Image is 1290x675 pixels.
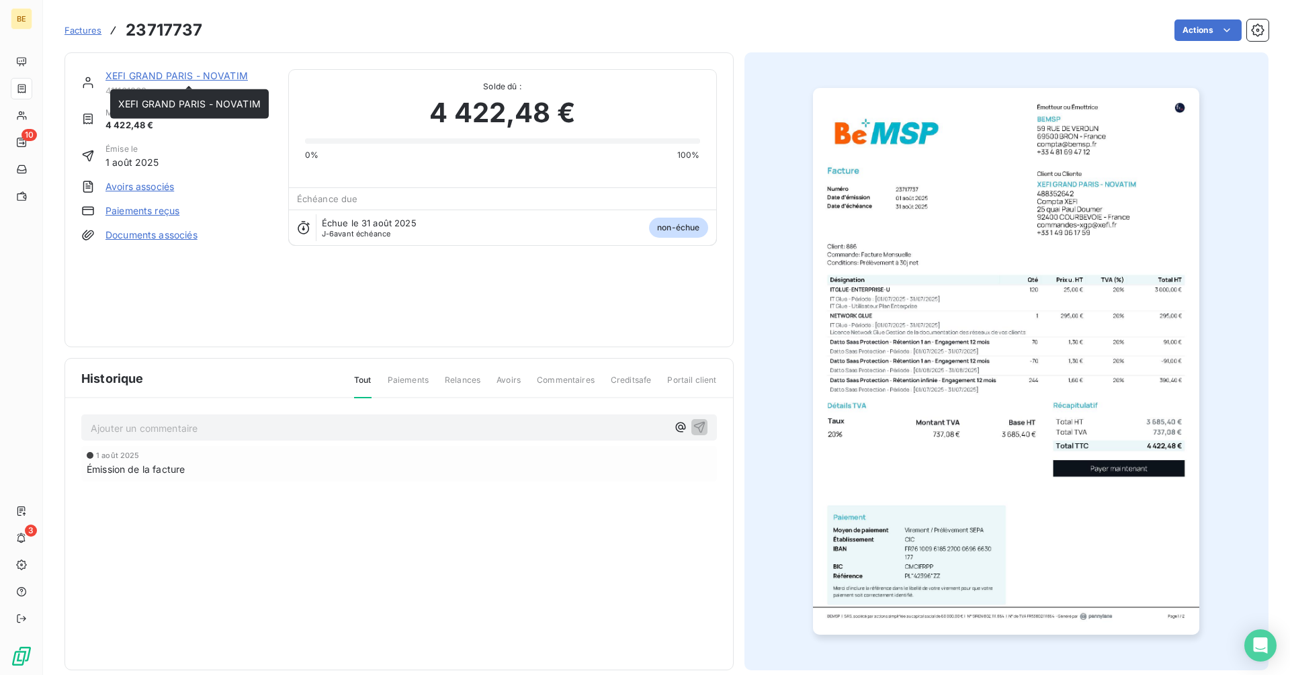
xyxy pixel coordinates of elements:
[25,525,37,537] span: 3
[322,230,391,238] span: avant échéance
[21,129,37,141] span: 10
[305,149,318,161] span: 0%
[677,149,700,161] span: 100%
[537,374,595,397] span: Commentaires
[429,93,575,133] span: 4 422,48 €
[105,107,161,119] span: Montant initial
[64,25,101,36] span: Factures
[354,374,372,398] span: Tout
[87,462,185,476] span: Émission de la facture
[497,374,521,397] span: Avoirs
[11,8,32,30] div: BE
[305,81,700,93] span: Solde dû :
[1174,19,1242,41] button: Actions
[649,218,707,238] span: non-échue
[96,451,140,459] span: 1 août 2025
[105,70,248,81] a: XEFI GRAND PARIS - NOVATIM
[126,18,202,42] h3: 23717737
[388,374,429,397] span: Paiements
[105,180,174,193] a: Avoirs associés
[322,218,417,228] span: Échue le 31 août 2025
[105,155,159,169] span: 1 août 2025
[118,98,261,109] span: XEFI GRAND PARIS - NOVATIM
[105,204,179,218] a: Paiements reçus
[813,88,1199,635] img: invoice_thumbnail
[445,374,480,397] span: Relances
[64,24,101,37] a: Factures
[322,229,334,238] span: J-6
[105,85,272,96] span: 411161862
[667,374,716,397] span: Portail client
[11,645,32,667] img: Logo LeanPay
[105,228,198,242] a: Documents associés
[105,119,161,132] span: 4 422,48 €
[1244,629,1277,662] div: Open Intercom Messenger
[105,143,159,155] span: Émise le
[611,374,652,397] span: Creditsafe
[11,132,32,153] a: 10
[81,369,144,388] span: Historique
[297,193,358,204] span: Échéance due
